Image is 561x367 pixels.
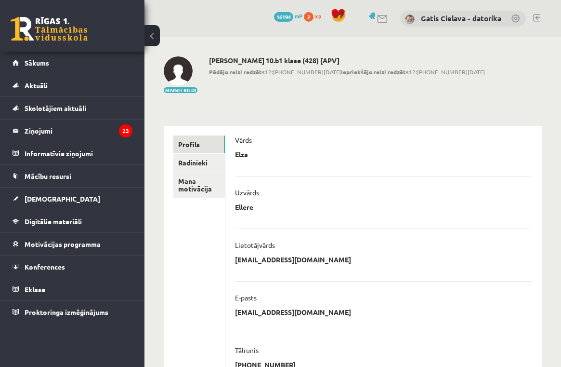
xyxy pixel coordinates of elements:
a: Radinieki [173,154,225,172]
span: Motivācijas programma [25,240,101,248]
p: Tālrunis [235,346,259,354]
a: Gatis Cielava - datorika [421,14,501,23]
span: Digitālie materiāli [25,217,82,226]
p: E-pasts [235,293,257,302]
a: Profils [173,136,225,153]
a: [DEMOGRAPHIC_DATA] [13,188,132,210]
img: Gatis Cielava - datorika [405,14,415,24]
a: 2 xp [304,12,326,20]
span: Mācību resursi [25,172,71,180]
a: Mācību resursi [13,165,132,187]
a: Informatīvie ziņojumi [13,142,132,164]
a: Skolotājiem aktuāli [13,97,132,119]
span: 16194 [274,12,293,22]
span: 12:[PHONE_NUMBER][DATE] 12:[PHONE_NUMBER][DATE] [209,68,485,76]
span: Konferences [25,262,65,271]
p: Uzvārds [235,188,259,197]
span: Proktoringa izmēģinājums [25,308,108,316]
span: Aktuāli [25,81,48,90]
span: xp [315,12,321,20]
a: 16194 mP [274,12,302,20]
span: mP [295,12,302,20]
legend: Ziņojumi [25,120,132,142]
span: Eklase [25,285,45,294]
a: Motivācijas programma [13,233,132,255]
a: Rīgas 1. Tālmācības vidusskola [11,17,88,41]
p: Vārds [235,136,252,144]
a: Konferences [13,256,132,278]
b: Iepriekšējo reizi redzēts [341,68,409,76]
a: Proktoringa izmēģinājums [13,301,132,323]
a: Aktuāli [13,74,132,96]
a: Eklase [13,278,132,300]
img: Elza Ellere [164,56,193,85]
span: 2 [304,12,313,22]
span: [DEMOGRAPHIC_DATA] [25,194,100,203]
p: Lietotājvārds [235,241,275,249]
span: Skolotājiem aktuāli [25,104,86,112]
p: Ellere [235,203,253,211]
legend: Informatīvie ziņojumi [25,142,132,164]
p: Elza [235,150,248,159]
h2: [PERSON_NAME] 10.b1 klase (428) [APV] [209,56,485,65]
a: Sākums [13,52,132,74]
p: [EMAIL_ADDRESS][DOMAIN_NAME] [235,255,351,264]
p: [EMAIL_ADDRESS][DOMAIN_NAME] [235,308,351,316]
a: Mana motivācija [173,172,225,198]
button: Mainīt bildi [164,87,197,93]
a: Ziņojumi23 [13,120,132,142]
span: Sākums [25,58,49,67]
a: Digitālie materiāli [13,210,132,232]
i: 23 [119,124,132,137]
b: Pēdējo reizi redzēts [209,68,265,76]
